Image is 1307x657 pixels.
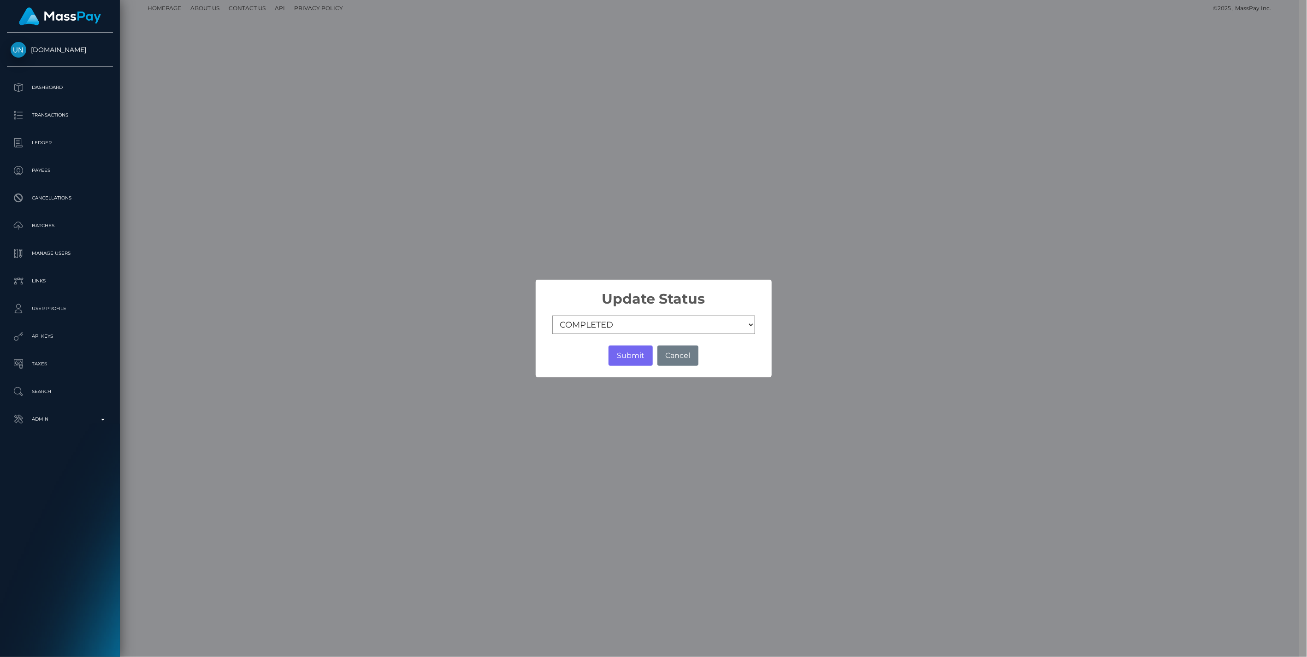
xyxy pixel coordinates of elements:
[11,191,109,205] p: Cancellations
[11,81,109,94] p: Dashboard
[11,246,109,260] p: Manage Users
[11,329,109,343] p: API Keys
[19,7,101,25] img: MassPay Logo
[11,385,109,399] p: Search
[657,346,698,366] button: Cancel
[11,219,109,233] p: Batches
[11,357,109,371] p: Taxes
[11,302,109,316] p: User Profile
[11,164,109,177] p: Payees
[7,46,113,54] span: [DOMAIN_NAME]
[11,108,109,122] p: Transactions
[11,42,26,58] img: Unlockt.me
[609,346,652,366] button: Submit
[536,280,772,307] h2: Update Status
[11,136,109,150] p: Ledger
[11,412,109,426] p: Admin
[11,274,109,288] p: Links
